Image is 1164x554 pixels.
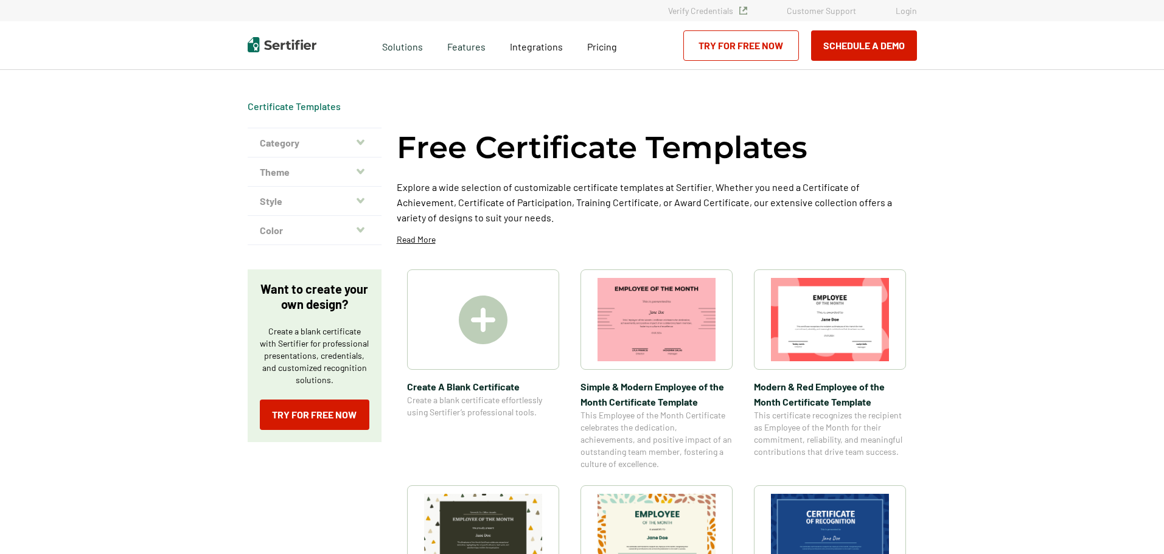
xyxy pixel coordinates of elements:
[397,234,436,246] p: Read More
[739,7,747,15] img: Verified
[248,128,382,158] button: Category
[598,278,716,361] img: Simple & Modern Employee of the Month Certificate Template
[407,394,559,418] span: Create a blank certificate effortlessly using Sertifier’s professional tools.
[459,296,507,344] img: Create A Blank Certificate
[587,41,617,52] span: Pricing
[510,38,563,53] a: Integrations
[754,379,906,409] span: Modern & Red Employee of the Month Certificate Template
[382,38,423,53] span: Solutions
[587,38,617,53] a: Pricing
[248,37,316,52] img: Sertifier | Digital Credentialing Platform
[896,5,917,16] a: Login
[248,100,341,113] span: Certificate Templates
[510,41,563,52] span: Integrations
[771,278,889,361] img: Modern & Red Employee of the Month Certificate Template
[754,269,906,470] a: Modern & Red Employee of the Month Certificate TemplateModern & Red Employee of the Month Certifi...
[447,38,486,53] span: Features
[248,216,382,245] button: Color
[683,30,799,61] a: Try for Free Now
[754,409,906,458] span: This certificate recognizes the recipient as Employee of the Month for their commitment, reliabil...
[248,100,341,113] div: Breadcrumb
[260,400,369,430] a: Try for Free Now
[248,100,341,112] a: Certificate Templates
[260,325,369,386] p: Create a blank certificate with Sertifier for professional presentations, credentials, and custom...
[397,179,917,225] p: Explore a wide selection of customizable certificate templates at Sertifier. Whether you need a C...
[787,5,856,16] a: Customer Support
[580,409,733,470] span: This Employee of the Month Certificate celebrates the dedication, achievements, and positive impa...
[397,128,807,167] h1: Free Certificate Templates
[580,269,733,470] a: Simple & Modern Employee of the Month Certificate TemplateSimple & Modern Employee of the Month C...
[248,187,382,216] button: Style
[407,379,559,394] span: Create A Blank Certificate
[248,158,382,187] button: Theme
[260,282,369,312] p: Want to create your own design?
[580,379,733,409] span: Simple & Modern Employee of the Month Certificate Template
[668,5,747,16] a: Verify Credentials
